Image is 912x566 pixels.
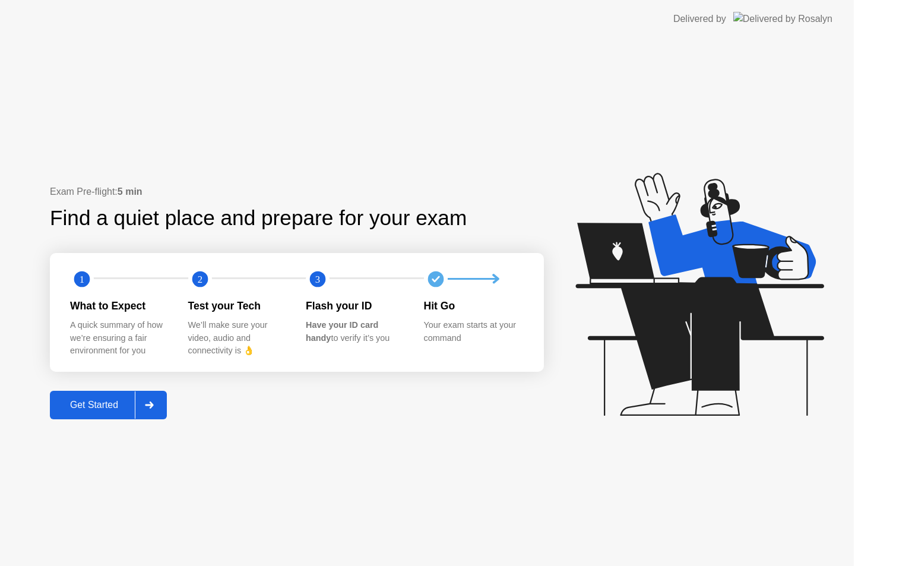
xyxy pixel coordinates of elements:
b: 5 min [118,186,142,197]
div: Get Started [53,400,135,410]
div: Hit Go [424,298,523,314]
text: 2 [197,273,202,284]
text: 1 [80,273,84,284]
div: A quick summary of how we’re ensuring a fair environment for you [70,319,169,358]
div: What to Expect [70,298,169,314]
div: Test your Tech [188,298,287,314]
div: We’ll make sure your video, audio and connectivity is 👌 [188,319,287,358]
div: Flash your ID [306,298,405,314]
img: Delivered by Rosalyn [733,12,832,26]
text: 3 [315,273,320,284]
b: Have your ID card handy [306,320,378,343]
div: Your exam starts at your command [424,319,523,344]
div: Exam Pre-flight: [50,185,544,199]
div: Find a quiet place and prepare for your exam [50,203,468,234]
button: Get Started [50,391,167,419]
div: Delivered by [673,12,726,26]
div: to verify it’s you [306,319,405,344]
